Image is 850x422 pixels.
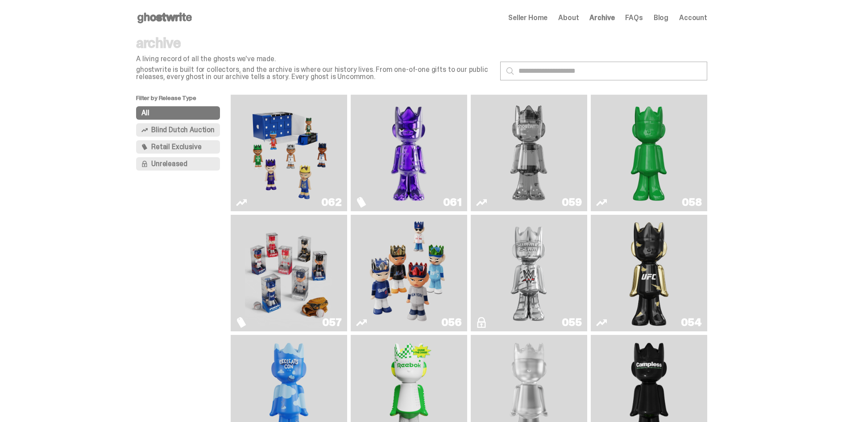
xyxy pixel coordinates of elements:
button: All [136,106,220,120]
span: All [141,109,149,117]
a: Game Face (2025) [236,98,342,208]
div: 061 [443,197,462,208]
a: Seller Home [508,14,547,21]
img: I Was There SummerSlam [485,218,572,328]
div: 062 [321,197,342,208]
a: About [558,14,579,21]
div: 055 [562,317,582,328]
button: Unreleased [136,157,220,171]
a: Account [679,14,707,21]
img: Ruby [626,218,673,328]
p: Filter by Release Type [136,95,231,106]
p: A living record of all the ghosts we've made. [136,55,493,63]
img: Game Face (2025) [365,218,452,328]
a: Game Face (2025) [236,218,342,328]
img: Game Face (2025) [245,218,332,328]
span: Unreleased [151,160,187,167]
a: Blog [654,14,668,21]
a: FAQs [625,14,643,21]
img: Game Face (2025) [245,98,332,208]
div: 054 [681,317,702,328]
a: I Was There SummerSlam [476,218,582,328]
div: 056 [441,317,462,328]
img: Two [485,98,572,208]
a: Game Face (2025) [356,218,462,328]
div: 058 [682,197,702,208]
span: Blind Dutch Auction [151,126,215,134]
img: Fantasy [365,98,452,208]
span: Retail Exclusive [151,143,201,150]
button: Blind Dutch Auction [136,123,220,137]
a: Archive [589,14,614,21]
img: Schrödinger's ghost: Sunday Green [605,98,692,208]
button: Retail Exclusive [136,140,220,154]
div: 057 [322,317,342,328]
p: archive [136,36,493,50]
a: Schrödinger's ghost: Sunday Green [596,98,702,208]
p: ghostwrite is built for collectors, and the archive is where our history lives. From one-of-one g... [136,66,493,80]
a: Fantasy [356,98,462,208]
div: 059 [562,197,582,208]
a: Two [476,98,582,208]
a: Ruby [596,218,702,328]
